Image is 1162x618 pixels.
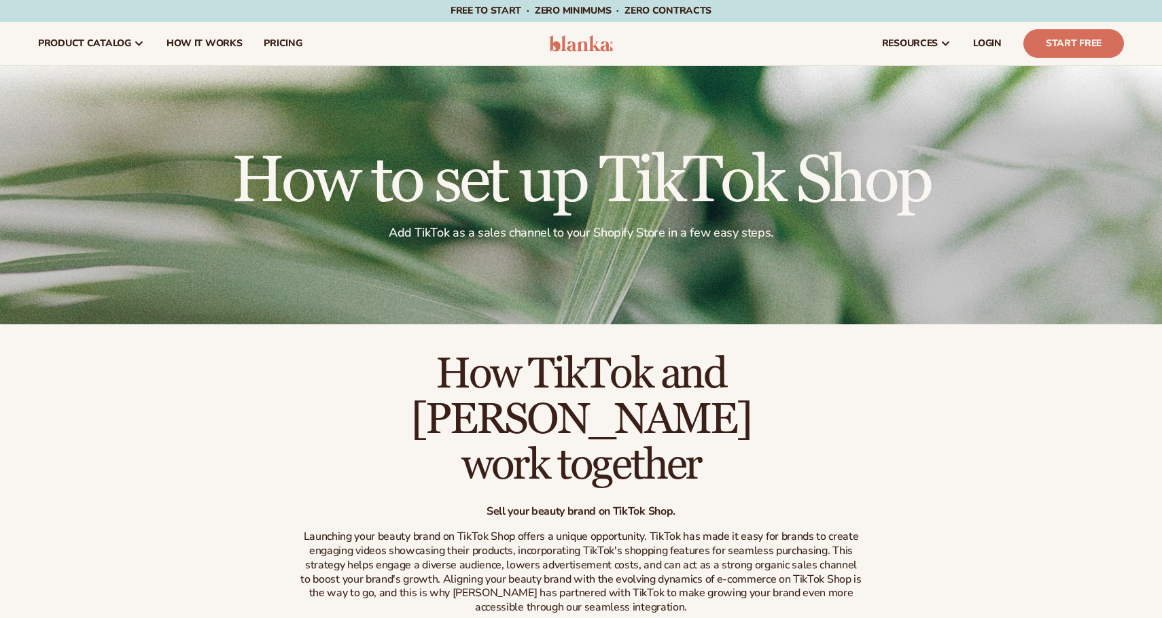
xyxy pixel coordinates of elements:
[299,530,863,615] p: Launching your beauty brand on TikTok Shop offers a unique opportunity. TikTok has made it easy f...
[882,38,938,49] span: resources
[549,35,614,52] img: logo
[166,38,243,49] span: How It Works
[232,225,930,241] p: Add TikTok as a sales channel to your Shopify Store in a few easy steps.
[156,22,253,65] a: How It Works
[1023,29,1124,58] a: Start Free
[299,351,863,489] h2: How TikTok and [PERSON_NAME] work together
[962,22,1013,65] a: LOGIN
[38,38,131,49] span: product catalog
[27,22,156,65] a: product catalog
[451,4,711,17] span: Free to start · ZERO minimums · ZERO contracts
[232,149,930,214] h1: How to set up TikTok Shop
[973,38,1002,49] span: LOGIN
[253,22,313,65] a: pricing
[487,504,675,519] strong: Sell your beauty brand on TikTok Shop.
[871,22,962,65] a: resources
[264,38,302,49] span: pricing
